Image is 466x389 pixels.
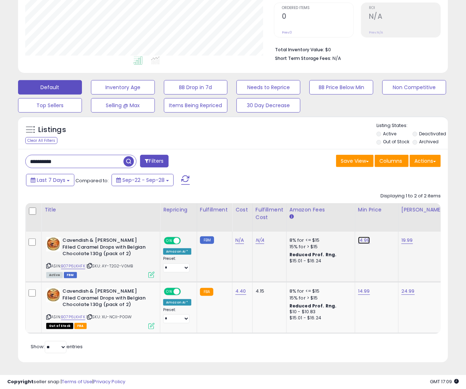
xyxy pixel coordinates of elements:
span: Last 7 Days [37,176,65,184]
div: 15% for > $15 [289,244,349,250]
h5: Listings [38,125,66,135]
a: Privacy Policy [93,378,125,385]
span: FBA [74,323,87,329]
button: Selling @ Max [91,98,155,113]
a: 19.99 [401,237,413,244]
a: N/A [256,237,264,244]
span: OFF [180,289,191,295]
button: 30 Day Decrease [236,98,300,113]
div: $15.01 - $16.24 [289,258,349,264]
b: Short Term Storage Fees: [275,55,331,61]
span: FBM [64,272,77,278]
button: Non Competitive [382,80,446,95]
span: | SKU: AY-T2G2-V0MB [86,263,133,269]
span: Compared to: [75,177,109,184]
span: N/A [332,55,341,62]
div: ASIN: [46,288,154,328]
div: ASIN: [46,237,154,277]
div: $15.01 - $16.24 [289,315,349,321]
div: 8% for <= $15 [289,237,349,244]
div: Amazon AI * [163,248,191,255]
b: Total Inventory Value: [275,47,324,53]
div: Preset: [163,307,191,324]
div: Fulfillment Cost [256,206,283,221]
h2: 0 [282,12,353,22]
a: 24.99 [401,288,415,295]
b: Cavendish & [PERSON_NAME] Filled Caramel Drops with Belgian Chocolate 130g (pack of 2) [62,237,150,259]
small: FBM [200,236,214,244]
span: Columns [379,157,402,165]
div: Amazon AI * [163,299,191,306]
div: Fulfillment [200,206,229,214]
span: Show: entries [31,343,83,350]
div: [PERSON_NAME] [401,206,444,214]
button: Actions [410,155,441,167]
a: Terms of Use [62,378,92,385]
button: Items Being Repriced [164,98,228,113]
a: 4.40 [235,288,246,295]
span: Sep-22 - Sep-28 [122,176,165,184]
div: 8% for <= $15 [289,288,349,294]
div: 4.15 [256,288,281,294]
button: Save View [336,155,374,167]
li: $0 [275,45,435,53]
button: BB Price Below Min [309,80,373,95]
div: Min Price [358,206,395,214]
small: FBA [200,288,213,296]
button: BB Drop in 7d [164,80,228,95]
small: Amazon Fees. [289,214,294,220]
small: Prev: 0 [282,30,292,35]
div: seller snap | | [7,379,125,385]
button: Top Sellers [18,98,82,113]
strong: Copyright [7,378,34,385]
img: 51t4mekxdLL._SL40_.jpg [46,288,61,302]
span: ROI [369,6,440,10]
a: N/A [235,237,244,244]
p: Listing States: [376,122,448,129]
span: Ordered Items [282,6,353,10]
span: 2025-10-7 17:09 GMT [430,378,459,385]
span: All listings currently available for purchase on Amazon [46,272,63,278]
a: B07P6LKHFK [61,263,85,269]
img: 51t4mekxdLL._SL40_.jpg [46,237,61,252]
b: Reduced Prof. Rng. [289,252,337,258]
div: Displaying 1 to 2 of 2 items [380,193,441,200]
a: B07P6LKHFK [61,314,85,320]
label: Deactivated [419,131,446,137]
label: Archived [419,139,439,145]
label: Active [383,131,396,137]
div: Title [44,206,157,214]
label: Out of Stock [383,139,409,145]
span: ON [165,238,174,244]
button: Columns [375,155,409,167]
div: $10 - $10.83 [289,309,349,315]
a: 14.99 [358,237,370,244]
div: Repricing [163,206,194,214]
small: Prev: N/A [369,30,383,35]
b: Reduced Prof. Rng. [289,303,337,309]
span: All listings that are currently out of stock and unavailable for purchase on Amazon [46,323,73,329]
span: | SKU: XU-NCII-P0GW [86,314,132,320]
button: Default [18,80,82,95]
button: Sep-22 - Sep-28 [112,174,174,186]
div: Cost [235,206,249,214]
div: Amazon Fees [289,206,352,214]
div: Clear All Filters [25,137,57,144]
a: 14.99 [358,288,370,295]
b: Cavendish & [PERSON_NAME] Filled Caramel Drops with Belgian Chocolate 130g (pack of 2) [62,288,150,310]
button: Filters [140,155,168,167]
span: OFF [180,238,191,244]
div: Preset: [163,256,191,272]
button: Inventory Age [91,80,155,95]
h2: N/A [369,12,440,22]
div: 15% for > $15 [289,295,349,301]
span: ON [165,289,174,295]
button: Needs to Reprice [236,80,300,95]
button: Last 7 Days [26,174,74,186]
